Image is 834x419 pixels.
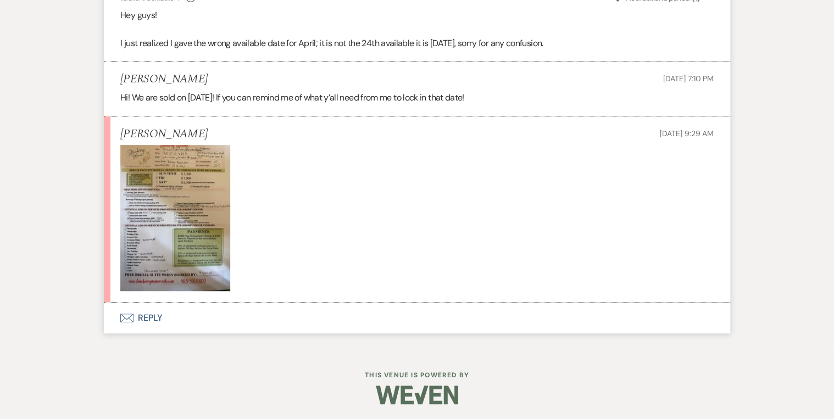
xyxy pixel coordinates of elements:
p: I just realized I gave the wrong available date for April; it is not the 24th available it is [DA... [120,36,714,51]
h5: [PERSON_NAME] [120,127,208,141]
img: IMG_5761.jpeg [120,145,230,291]
img: Weven Logo [376,376,458,414]
span: [DATE] 9:29 AM [660,129,714,138]
p: Hi! We are sold on [DATE]! If you can remind me of what y’all need from me to lock in that date! [120,91,714,105]
p: Hey guys! [120,8,714,23]
span: [DATE] 7:10 PM [663,74,714,83]
button: Reply [104,303,730,333]
h5: [PERSON_NAME] [120,72,208,86]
